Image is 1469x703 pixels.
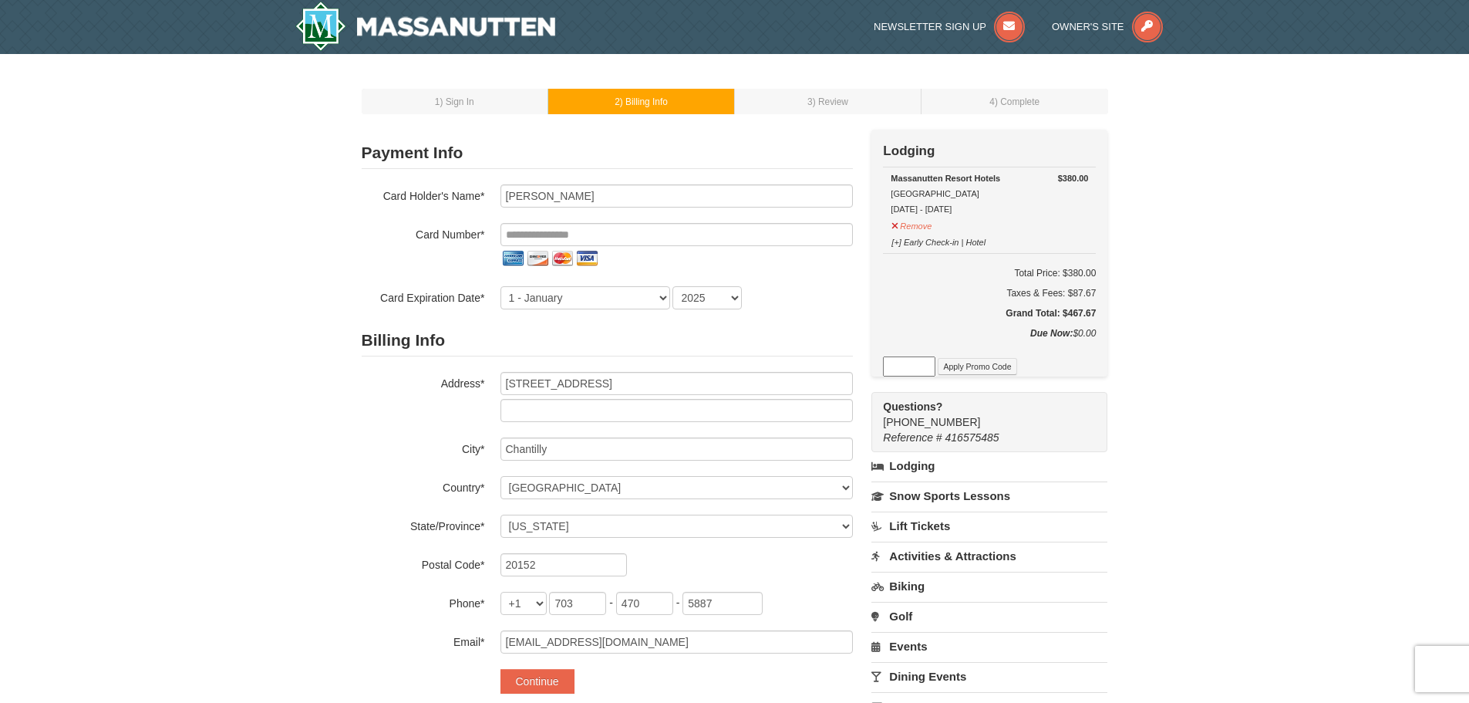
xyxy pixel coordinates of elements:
[362,438,485,457] label: City*
[295,2,556,51] img: Massanutten Resort Logo
[362,372,485,391] label: Address*
[938,358,1016,375] button: Apply Promo Code
[874,21,986,32] span: Newsletter Sign Up
[362,515,485,534] label: State/Province*
[883,286,1096,301] div: Taxes & Fees: $87.67
[500,246,525,271] img: amex.png
[945,431,999,444] span: 416575485
[435,96,474,107] small: 1
[362,184,485,204] label: Card Holder's Name*
[362,325,853,357] h2: Billing Info
[874,21,1025,32] a: Newsletter Sign Up
[871,512,1107,540] a: Lift Tickets
[362,630,485,650] label: Email*
[574,246,599,271] img: visa.png
[362,553,485,573] label: Postal Code*
[1058,171,1089,186] strong: $380.00
[362,476,485,495] label: Country*
[362,137,853,169] h2: Payment Info
[871,572,1107,600] a: Biking
[891,171,1088,217] div: [GEOGRAPHIC_DATA] [DATE] - [DATE]
[871,632,1107,661] a: Events
[362,286,485,306] label: Card Expiration Date*
[813,96,848,107] span: ) Review
[883,401,942,413] strong: Questions?
[871,452,1107,480] a: Lodging
[616,592,673,615] input: xxx
[500,372,853,395] input: Billing Info
[609,597,613,609] span: -
[550,246,574,271] img: mastercard.png
[883,265,1096,281] h6: Total Price: $380.00
[891,231,986,250] button: [+] Early Check-in | Hotel
[615,96,668,107] small: 2
[500,553,627,576] input: Postal Code
[883,306,1096,321] h5: Grand Total: $467.67
[295,2,556,51] a: Massanutten Resort
[1030,328,1073,339] strong: Due Now:
[362,223,485,242] label: Card Number*
[871,662,1107,691] a: Dining Events
[883,326,1096,357] div: $0.00
[682,592,763,615] input: xxxx
[871,542,1107,570] a: Activities & Attractions
[362,592,485,611] label: Phone*
[500,184,853,208] input: Card Holder Name
[1052,21,1163,32] a: Owner's Site
[871,602,1107,630] a: Golf
[883,144,935,158] strong: Lodging
[549,592,606,615] input: xxx
[891,215,932,234] button: Remove
[891,174,1000,183] strong: Massanutten Resort Hotels
[883,399,1080,428] span: [PHONE_NUMBER]
[995,96,1039,107] span: ) Complete
[525,246,550,271] img: discover.png
[883,431,942,444] span: Reference #
[1052,21,1124,32] span: Owner's Site
[500,438,853,461] input: City
[807,96,848,107] small: 3
[989,96,1039,107] small: 4
[620,96,668,107] span: ) Billing Info
[500,669,574,694] button: Continue
[440,96,473,107] span: ) Sign In
[871,482,1107,510] a: Snow Sports Lessons
[676,597,680,609] span: -
[500,630,853,654] input: Email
